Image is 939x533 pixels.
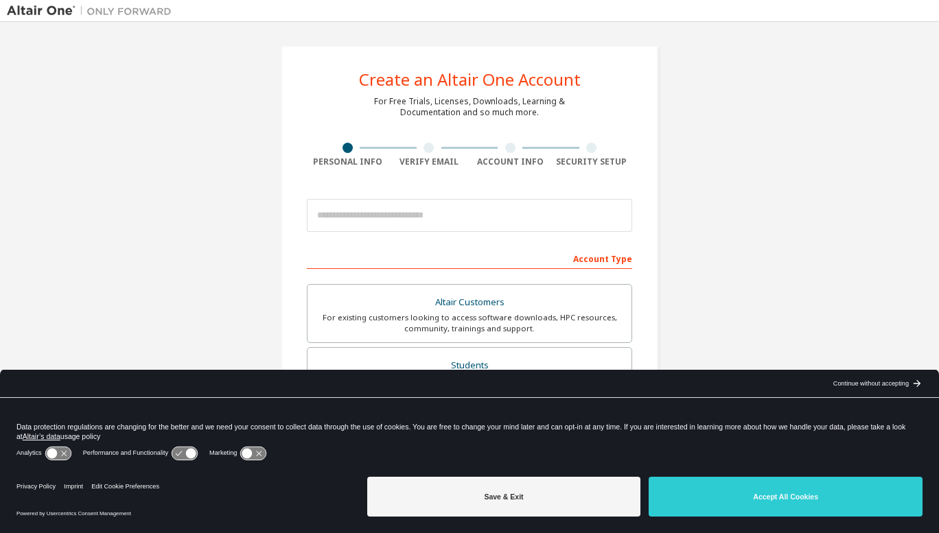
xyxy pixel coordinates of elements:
[7,4,178,18] img: Altair One
[316,312,623,334] div: For existing customers looking to access software downloads, HPC resources, community, trainings ...
[374,96,565,118] div: For Free Trials, Licenses, Downloads, Learning & Documentation and so much more.
[389,156,470,167] div: Verify Email
[316,356,623,375] div: Students
[359,71,581,88] div: Create an Altair One Account
[469,156,551,167] div: Account Info
[307,156,389,167] div: Personal Info
[307,247,632,269] div: Account Type
[551,156,633,167] div: Security Setup
[316,293,623,312] div: Altair Customers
